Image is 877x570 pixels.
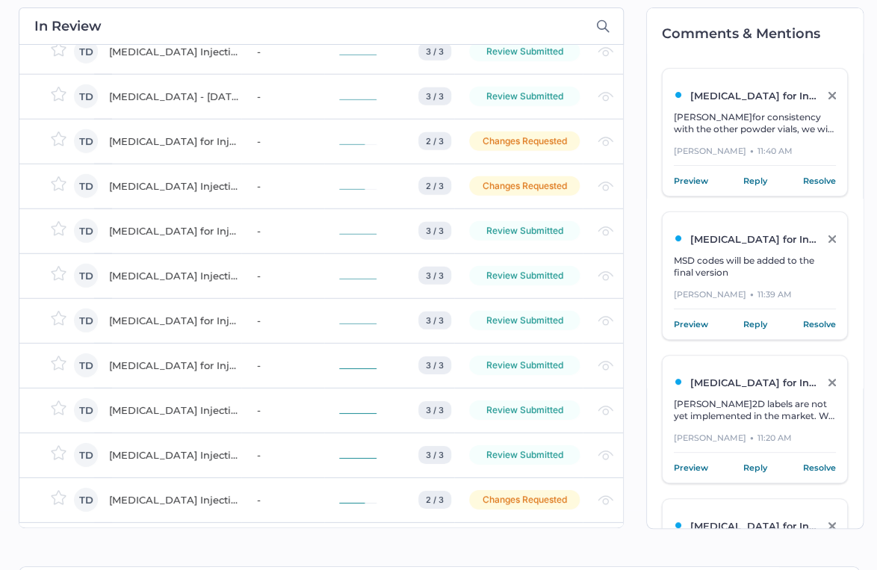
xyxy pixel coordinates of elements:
div: TD [74,174,98,198]
a: Reply [743,173,767,188]
div: [MEDICAL_DATA] for Injection - [DATE] [109,312,238,329]
span: [PERSON_NAME] [674,398,752,409]
div: 2 / 3 [418,177,451,195]
div: 3 / 3 [418,267,451,285]
img: close-grey.86d01b58.svg [828,522,836,530]
div: Review Submitted [469,311,580,330]
img: ZaPP2z7XVwAAAABJRU5ErkJggg== [674,377,683,386]
div: [MEDICAL_DATA] for Injection - [DATE] [674,233,819,245]
div: [PERSON_NAME] 11:20 AM [674,431,836,453]
div: 3 / 3 [418,312,451,329]
img: eye-light-gray.b6d092a5.svg [598,495,613,505]
div: 3 / 3 [418,222,451,240]
div: TD [74,219,98,243]
div: TD [74,398,98,422]
div: Review Submitted [469,42,580,61]
td: - [241,433,324,477]
img: ZaPP2z7XVwAAAABJRU5ErkJggg== [674,234,683,243]
img: close-grey.86d01b58.svg [828,379,836,386]
div: Review Submitted [469,221,580,241]
div: [MEDICAL_DATA] Injection, USP - [DATE] [109,401,238,419]
div: [MEDICAL_DATA] Injection, USP - [DATE] [109,267,238,285]
img: eye-light-gray.b6d092a5.svg [598,226,613,236]
div: 3 / 3 [418,43,451,61]
div: [MEDICAL_DATA] Injection, USP - [DATE] [109,446,238,464]
img: search-icon-expand.c6106642.svg [596,19,610,33]
a: Reply [743,317,767,332]
span: for consistency with the other powder vials, we will change the strength to "X g per vial" or X g... [674,111,834,170]
div: [MEDICAL_DATA] Injection, USP - [DATE] [109,491,238,509]
h2: Comments & Mentions [662,27,863,40]
div: ● [750,288,754,301]
span: MSD codes will be added to the final version [674,255,814,278]
td: - [241,164,324,208]
div: TD [74,309,98,332]
img: eye-light-gray.b6d092a5.svg [598,92,613,102]
div: Changes Requested [469,176,580,196]
div: TD [74,264,98,288]
img: close-grey.86d01b58.svg [828,92,836,99]
div: [MEDICAL_DATA] for Injection - [DATE] [109,222,238,240]
a: Resolve [803,460,836,475]
img: star-inactive.70f2008a.svg [51,356,66,371]
div: Review Submitted [469,87,580,106]
td: - [241,29,324,74]
div: ● [750,144,754,158]
img: ZaPP2z7XVwAAAABJRU5ErkJggg== [674,90,683,99]
td: - [241,343,324,388]
div: [PERSON_NAME] 11:39 AM [674,288,836,309]
img: eye-light-gray.b6d092a5.svg [598,137,613,146]
a: Reply [743,460,767,475]
div: 3 / 3 [418,446,451,464]
td: - [241,477,324,522]
td: - [241,208,324,253]
img: star-inactive.70f2008a.svg [51,400,66,415]
div: [MEDICAL_DATA] - [DATE] [109,87,238,105]
img: star-inactive.70f2008a.svg [51,266,66,281]
img: star-inactive.70f2008a.svg [51,131,66,146]
td: - [241,522,324,567]
img: star-inactive.70f2008a.svg [51,221,66,236]
div: [PERSON_NAME] 11:40 AM [674,144,836,166]
div: 3 / 3 [418,356,451,374]
div: TD [74,488,98,512]
img: eye-light-gray.b6d092a5.svg [598,450,613,460]
img: star-inactive.70f2008a.svg [51,42,66,57]
a: Preview [674,317,708,332]
img: eye-light-gray.b6d092a5.svg [598,182,613,191]
img: close-grey.86d01b58.svg [828,235,836,243]
a: Resolve [803,173,836,188]
div: Review Submitted [469,266,580,285]
div: [MEDICAL_DATA] Injection, USP - [DATE] [109,177,238,195]
div: Review Submitted [469,356,580,375]
a: Resolve [803,317,836,332]
div: [MEDICAL_DATA] for Injection - [DATE] [674,520,819,532]
div: TD [74,353,98,377]
td: - [241,74,324,119]
div: [MEDICAL_DATA] Injection, USP - [DATE] [109,43,238,61]
div: Changes Requested [469,131,580,151]
img: ZaPP2z7XVwAAAABJRU5ErkJggg== [674,521,683,530]
div: 3 / 3 [418,87,451,105]
div: TD [74,84,98,108]
td: - [241,119,324,164]
img: eye-light-gray.b6d092a5.svg [598,406,613,415]
h2: In Review [34,19,102,33]
a: Preview [674,460,708,475]
div: 3 / 3 [418,401,451,419]
img: star-inactive.70f2008a.svg [51,87,66,102]
img: eye-light-gray.b6d092a5.svg [598,361,613,371]
img: star-inactive.70f2008a.svg [51,490,66,505]
div: 2 / 3 [418,491,451,509]
img: eye-light-gray.b6d092a5.svg [598,271,613,281]
img: eye-light-gray.b6d092a5.svg [598,316,613,326]
img: eye-light-gray.b6d092a5.svg [598,47,613,57]
div: Review Submitted [469,400,580,420]
div: ● [750,431,754,444]
div: TD [74,129,98,153]
div: [MEDICAL_DATA] for Injection, USP - [DATE] [109,132,238,150]
img: star-inactive.70f2008a.svg [51,311,66,326]
div: 2 / 3 [418,132,451,150]
span: 2D labels are not yet implemented in the market. We will update the labels as required and the ta... [674,398,834,457]
div: TD [74,443,98,467]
